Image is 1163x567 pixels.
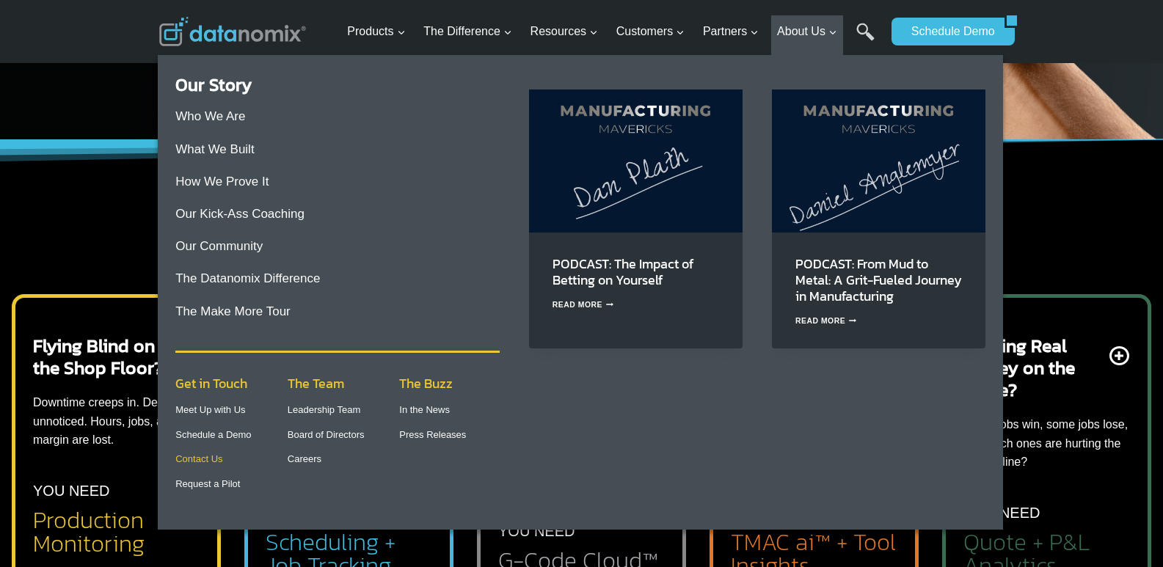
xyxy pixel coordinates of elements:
[33,334,176,378] h2: Flying Blind on the Shop Floor?
[175,478,240,489] a: Request a Pilot
[498,519,575,543] p: YOU NEED
[175,373,247,393] span: Get in Touch
[963,415,1130,472] p: Some jobs win, some jobs lose, but which ones are hurting the bottom line?
[164,327,186,337] a: Terms
[892,18,1005,45] a: Schedule Demo
[288,373,344,393] span: The Team
[175,207,305,221] a: Our Kick-Ass Coaching
[175,142,254,156] a: What We Built
[399,429,466,440] a: Press Releases
[347,22,405,41] span: Products
[200,327,247,337] a: Privacy Policy
[288,404,361,415] a: Leadership Team
[553,301,614,309] a: Read More
[175,72,252,98] a: Our Story
[33,393,200,450] p: Downtime creeps in. Delays go unnoticed. Hours, jobs, and margin are lost.
[175,429,251,440] a: Schedule a Demo
[423,22,512,41] span: The Difference
[175,271,320,285] a: The Datanomix Difference
[399,373,453,393] span: The Buzz
[288,429,365,440] a: Board of Directors
[399,404,450,415] a: In the News
[341,8,884,56] nav: Primary Navigation
[531,22,598,41] span: Resources
[330,181,387,194] span: State/Region
[175,304,291,318] a: The Make More Tour
[175,404,245,415] a: Meet Up with Us
[777,22,837,41] span: About Us
[175,175,269,189] a: How We Prove It
[963,334,1107,400] h2: Leaving Real Money on the Table?
[703,22,759,41] span: Partners
[795,254,962,306] a: PODCAST: From Mud to Metal: A Grit-Fueled Journey in Manufacturing
[616,22,685,41] span: Customers
[529,89,743,232] img: Dan Plath on Manufacturing Mavericks
[856,23,875,56] a: Search
[175,239,263,253] a: Our Community
[175,109,245,123] a: Who We Are
[33,508,200,555] h2: Production Monitoring
[288,453,321,464] a: Careers
[175,453,222,464] a: Contact Us
[330,61,396,74] span: Phone number
[772,89,985,232] img: Daniel Anglemyer’s journey from hog barns to shop leadership shows how grit, culture, and tech ca...
[330,1,377,14] span: Last Name
[795,317,857,325] a: Read More
[553,254,693,290] a: PODCAST: The Impact of Betting on Yourself
[159,17,306,46] img: Datanomix
[33,479,109,502] p: YOU NEED
[1090,497,1163,567] iframe: Chat Widget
